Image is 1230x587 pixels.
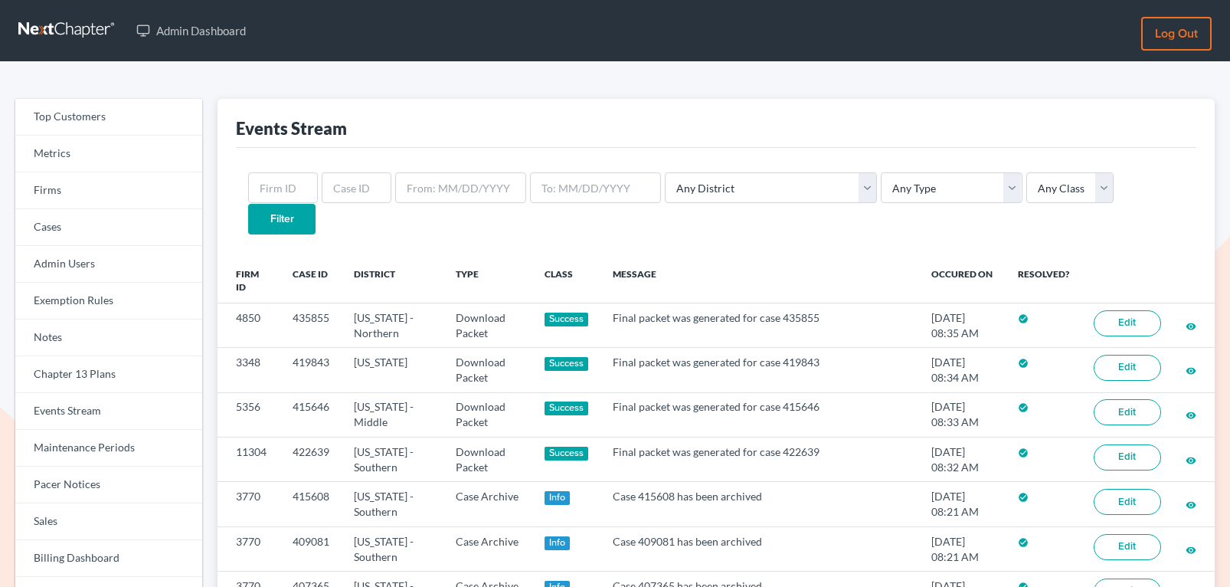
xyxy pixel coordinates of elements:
[280,303,342,347] td: 435855
[15,209,202,246] a: Cases
[545,313,589,326] div: Success
[129,17,254,44] a: Admin Dashboard
[342,482,443,526] td: [US_STATE] - Southern
[1186,408,1196,421] a: visibility
[1094,310,1161,336] a: Edit
[1094,489,1161,515] a: Edit
[545,447,589,461] div: Success
[280,482,342,526] td: 415608
[919,438,1005,482] td: [DATE] 08:32 AM
[1186,543,1196,556] a: visibility
[218,392,280,437] td: 5356
[15,172,202,209] a: Firms
[443,526,532,571] td: Case Archive
[15,393,202,430] a: Events Stream
[919,392,1005,437] td: [DATE] 08:33 AM
[545,402,589,415] div: Success
[15,99,202,136] a: Top Customers
[1018,358,1029,369] i: check_circle
[15,503,202,540] a: Sales
[342,438,443,482] td: [US_STATE] - Southern
[1186,497,1196,510] a: visibility
[1018,402,1029,413] i: check_circle
[218,348,280,392] td: 3348
[1186,500,1196,510] i: visibility
[1018,448,1029,458] i: check_circle
[342,392,443,437] td: [US_STATE] - Middle
[395,172,526,203] input: From: MM/DD/YYYY
[218,526,280,571] td: 3770
[919,482,1005,526] td: [DATE] 08:21 AM
[443,259,532,303] th: Type
[1094,534,1161,560] a: Edit
[443,482,532,526] td: Case Archive
[600,259,919,303] th: Message
[218,259,280,303] th: Firm ID
[1186,319,1196,332] a: visibility
[600,482,919,526] td: Case 415608 has been archived
[545,357,589,371] div: Success
[248,172,318,203] input: Firm ID
[545,536,571,550] div: Info
[545,491,571,505] div: Info
[919,348,1005,392] td: [DATE] 08:34 AM
[342,303,443,347] td: [US_STATE] - Northern
[600,303,919,347] td: Final packet was generated for case 435855
[15,540,202,577] a: Billing Dashboard
[443,392,532,437] td: Download Packet
[919,303,1005,347] td: [DATE] 08:35 AM
[1186,453,1196,466] a: visibility
[15,246,202,283] a: Admin Users
[280,392,342,437] td: 415646
[1094,444,1161,471] a: Edit
[1186,363,1196,376] a: visibility
[1006,259,1081,303] th: Resolved?
[342,348,443,392] td: [US_STATE]
[218,482,280,526] td: 3770
[280,438,342,482] td: 422639
[600,438,919,482] td: Final packet was generated for case 422639
[1018,492,1029,503] i: check_circle
[15,430,202,467] a: Maintenance Periods
[600,392,919,437] td: Final packet was generated for case 415646
[600,348,919,392] td: Final packet was generated for case 419843
[530,172,661,203] input: To: MM/DD/YYYY
[1186,321,1196,332] i: visibility
[1141,17,1212,51] a: Log out
[15,136,202,172] a: Metrics
[1186,545,1196,556] i: visibility
[1186,455,1196,466] i: visibility
[15,467,202,503] a: Pacer Notices
[218,303,280,347] td: 4850
[280,348,342,392] td: 419843
[1018,313,1029,324] i: check_circle
[1186,410,1196,421] i: visibility
[15,283,202,320] a: Exemption Rules
[236,117,347,139] div: Events Stream
[600,526,919,571] td: Case 409081 has been archived
[443,303,532,347] td: Download Packet
[443,438,532,482] td: Download Packet
[218,438,280,482] td: 11304
[1094,399,1161,425] a: Edit
[1094,355,1161,381] a: Edit
[1186,366,1196,376] i: visibility
[322,172,391,203] input: Case ID
[15,320,202,356] a: Notes
[342,526,443,571] td: [US_STATE] - Southern
[443,348,532,392] td: Download Packet
[1018,537,1029,548] i: check_circle
[919,259,1005,303] th: Occured On
[919,526,1005,571] td: [DATE] 08:21 AM
[15,356,202,393] a: Chapter 13 Plans
[342,259,443,303] th: District
[280,259,342,303] th: Case ID
[248,204,316,234] input: Filter
[280,526,342,571] td: 409081
[532,259,601,303] th: Class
